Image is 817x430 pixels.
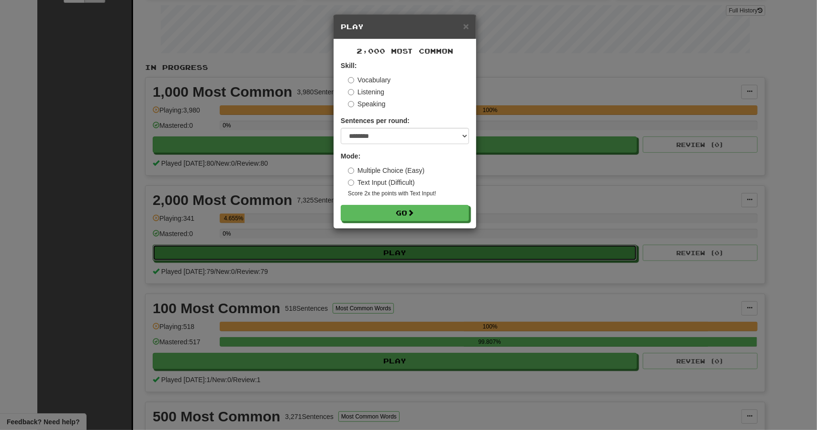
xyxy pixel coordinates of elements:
input: Text Input (Difficult) [348,180,354,186]
button: Close [463,21,469,31]
button: Go [341,205,469,221]
input: Listening [348,89,354,95]
span: × [463,21,469,32]
strong: Skill: [341,62,357,69]
strong: Mode: [341,152,360,160]
label: Text Input (Difficult) [348,178,415,187]
h5: Play [341,22,469,32]
label: Multiple Choice (Easy) [348,166,425,175]
small: Score 2x the points with Text Input ! [348,190,469,198]
label: Listening [348,87,384,97]
input: Multiple Choice (Easy) [348,168,354,174]
input: Vocabulary [348,77,354,83]
label: Vocabulary [348,75,391,85]
label: Speaking [348,99,385,109]
input: Speaking [348,101,354,107]
span: 2,000 Most Common [357,47,453,55]
label: Sentences per round: [341,116,410,125]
